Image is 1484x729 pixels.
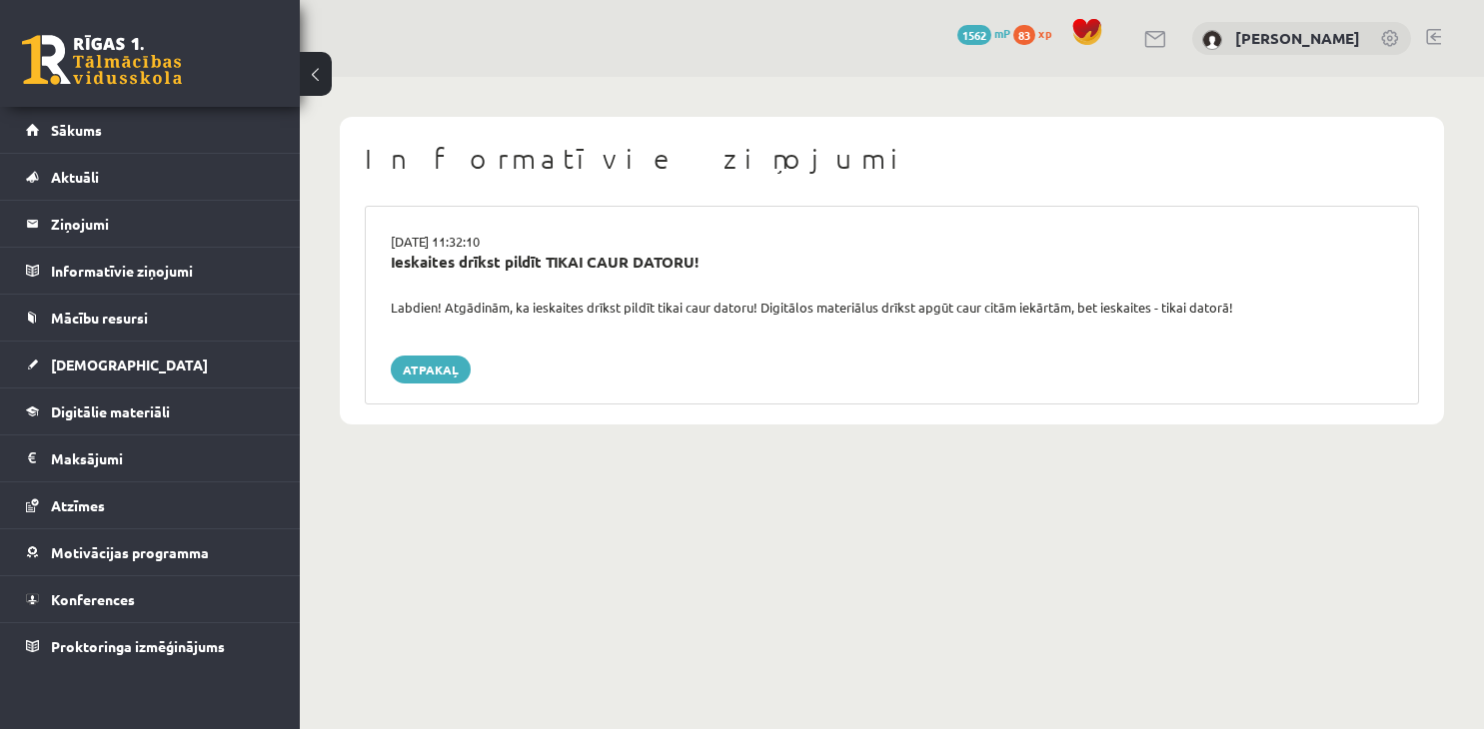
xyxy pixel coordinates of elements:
a: Rīgas 1. Tālmācības vidusskola [22,35,182,85]
h1: Informatīvie ziņojumi [365,142,1419,176]
span: Atzīmes [51,496,105,514]
span: Proktoringa izmēģinājums [51,637,225,655]
span: Sākums [51,121,102,139]
a: Atzīmes [26,482,275,528]
a: Sākums [26,107,275,153]
a: Aktuāli [26,154,275,200]
span: xp [1038,25,1051,41]
span: [DEMOGRAPHIC_DATA] [51,356,208,373]
a: Digitālie materiāli [26,388,275,434]
a: [PERSON_NAME] [1235,28,1360,48]
a: Proktoringa izmēģinājums [26,623,275,669]
img: Katrīna Kalnkaziņa [1202,30,1222,50]
div: Ieskaites drīkst pildīt TIKAI CAUR DATORU! [391,251,1393,274]
div: [DATE] 11:32:10 [376,232,1408,252]
span: 1562 [957,25,991,45]
span: Mācību resursi [51,309,148,327]
a: 83 xp [1013,25,1061,41]
a: 1562 mP [957,25,1010,41]
a: [DEMOGRAPHIC_DATA] [26,342,275,387]
a: Informatīvie ziņojumi [26,248,275,294]
a: Mācību resursi [26,295,275,341]
legend: Maksājumi [51,435,275,481]
legend: Informatīvie ziņojumi [51,248,275,294]
a: Motivācijas programma [26,529,275,575]
span: Motivācijas programma [51,543,209,561]
span: 83 [1013,25,1035,45]
span: Digitālie materiāli [51,402,170,420]
a: Ziņojumi [26,201,275,247]
span: Konferences [51,590,135,608]
a: Maksājumi [26,435,275,481]
a: Konferences [26,576,275,622]
div: Labdien! Atgādinām, ka ieskaites drīkst pildīt tikai caur datoru! Digitālos materiālus drīkst apg... [376,298,1408,318]
legend: Ziņojumi [51,201,275,247]
a: Atpakaļ [391,356,471,383]
span: mP [994,25,1010,41]
span: Aktuāli [51,168,99,186]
